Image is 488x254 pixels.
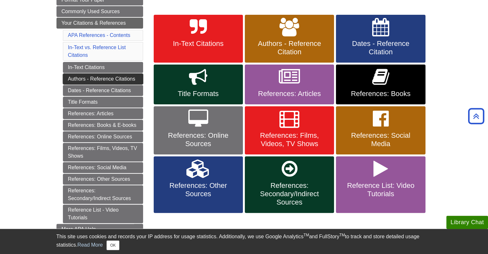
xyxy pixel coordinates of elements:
[63,85,143,96] a: Dates - Reference Citations
[56,6,143,17] a: Commonly Used Sources
[63,97,143,108] a: Title Formats
[107,241,119,250] button: Close
[250,90,329,98] span: References: Articles
[77,242,103,248] a: Read More
[62,226,96,232] span: More APA Help
[56,233,432,250] div: This site uses cookies and records your IP address for usage statistics. Additionally, we use Goo...
[154,65,243,104] a: Title Formats
[250,181,329,206] span: References: Secondary/Indirect Sources
[153,227,432,241] caption: In-Text Citation vs. Reference List Citation (See for more information)
[336,65,425,104] a: References: Books
[63,120,143,131] a: References: Books & E-books
[63,74,143,84] a: Authors - Reference Citations
[466,112,486,120] a: Back to Top
[63,131,143,142] a: References: Online Sources
[62,20,126,26] span: Your Citations & References
[341,39,420,56] span: Dates - Reference Citation
[158,131,238,148] span: References: Online Sources
[245,106,334,154] a: References: Films, Videos, TV Shows
[341,181,420,198] span: Reference List: Video Tutorials
[336,156,425,213] a: Reference List: Video Tutorials
[336,15,425,63] a: Dates - Reference Citation
[245,15,334,63] a: Authors - Reference Citation
[245,65,334,104] a: References: Articles
[154,15,243,63] a: In-Text Citations
[63,143,143,162] a: References: Films, Videos, TV Shows
[245,156,334,213] a: References: Secondary/Indirect Sources
[154,106,243,154] a: References: Online Sources
[158,39,238,48] span: In-Text Citations
[68,45,126,58] a: In-Text vs. Reference List Citations
[68,32,130,38] a: APA References - Contents
[63,108,143,119] a: References: Articles
[158,181,238,198] span: References: Other Sources
[339,233,345,237] sup: TM
[446,216,488,229] button: Library Chat
[63,162,143,173] a: References: Social Media
[158,90,238,98] span: Title Formats
[63,174,143,185] a: References: Other Sources
[63,205,143,223] a: Reference List - Video Tutorials
[56,18,143,29] a: Your Citations & References
[63,185,143,204] a: References: Secondary/Indirect Sources
[56,224,143,235] a: More APA Help
[63,62,143,73] a: In-Text Citations
[341,131,420,148] span: References: Social Media
[336,106,425,154] a: References: Social Media
[304,233,309,237] sup: TM
[154,156,243,213] a: References: Other Sources
[62,9,120,14] span: Commonly Used Sources
[250,39,329,56] span: Authors - Reference Citation
[250,131,329,148] span: References: Films, Videos, TV Shows
[341,90,420,98] span: References: Books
